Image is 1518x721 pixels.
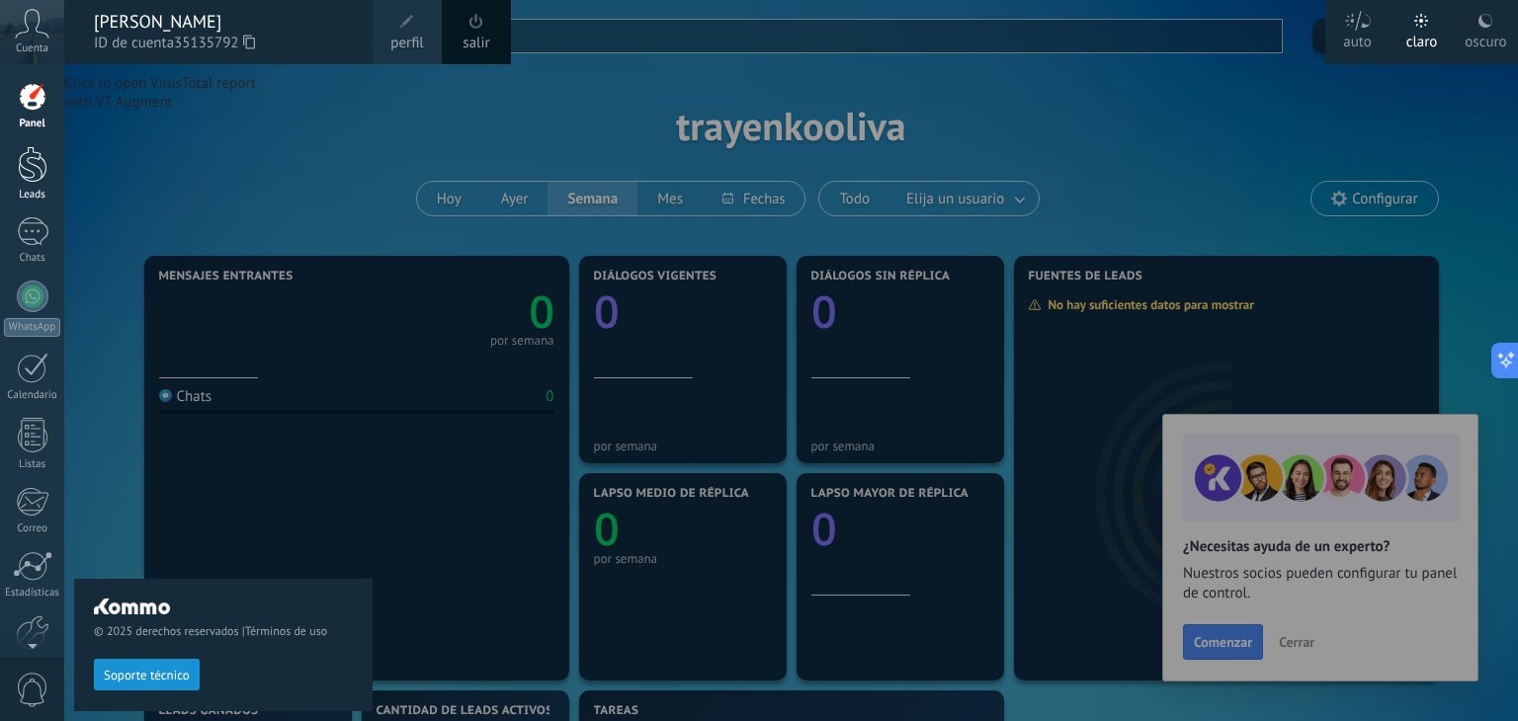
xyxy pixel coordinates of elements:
div: auto [1343,13,1372,64]
div: Leads [4,189,61,201]
div: claro [1406,13,1438,64]
span: © 2025 derechos reservados | [94,624,353,639]
div: Listas [4,458,61,471]
div: Chats [4,252,61,265]
div: [PERSON_NAME] [94,11,353,33]
span: Soporte técnico [104,669,190,682]
span: perfil [390,33,423,54]
a: salir [463,33,489,54]
a: Términos de uso [245,624,327,639]
div: Panel [4,118,61,130]
div: Correo [4,522,61,535]
button: Soporte técnico [94,659,200,690]
div: Estadísticas [4,587,61,600]
span: 35135792 [174,33,255,54]
div: Calendario [4,389,61,402]
a: Soporte técnico [94,667,200,681]
span: ID de cuenta [94,33,353,54]
div: oscuro [1465,13,1506,64]
div: WhatsApp [4,318,60,337]
span: Cuenta [16,42,48,55]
